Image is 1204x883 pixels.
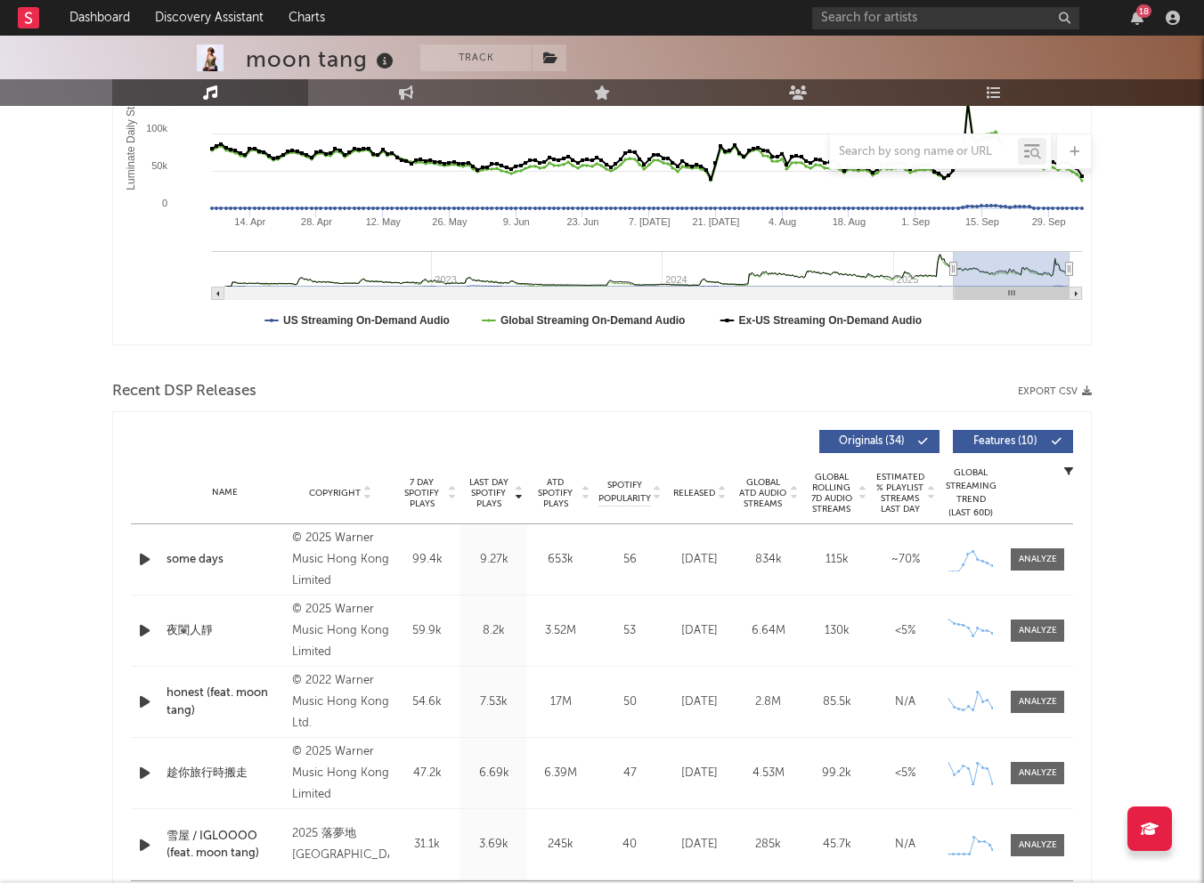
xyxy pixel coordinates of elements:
[598,693,661,711] div: 50
[146,123,167,134] text: 100k
[398,765,456,782] div: 47.2k
[366,216,402,227] text: 12. May
[500,314,686,327] text: Global Streaming On-Demand Audio
[673,488,715,498] span: Released
[167,622,283,640] a: 夜闌人靜
[465,477,512,509] span: Last Day Spotify Plays
[807,836,866,854] div: 45.7k
[830,145,1018,159] input: Search by song name or URL
[292,823,389,866] div: 2025 落夢地 [GEOGRAPHIC_DATA]
[398,836,456,854] div: 31.1k
[833,216,866,227] text: 18. Aug
[738,836,798,854] div: 285k
[167,486,283,499] div: Name
[283,314,450,327] text: US Streaming On-Demand Audio
[692,216,739,227] text: 21. [DATE]
[465,551,523,569] div: 9.27k
[738,765,798,782] div: 4.53M
[532,551,590,569] div: 653k
[769,216,796,227] text: 4. Aug
[1131,11,1143,25] button: 18
[532,836,590,854] div: 245k
[807,765,866,782] div: 99.2k
[807,472,856,514] span: Global Rolling 7D Audio Streams
[629,216,671,227] text: 7. [DATE]
[292,741,389,806] div: © 2025 Warner Music Hong Kong Limited
[167,765,283,782] a: 趁你旅行時搬走
[465,836,523,854] div: 3.69k
[670,693,729,711] div: [DATE]
[875,622,935,640] div: <5%
[875,765,935,782] div: <5%
[598,765,661,782] div: 47
[309,488,361,498] span: Copyright
[125,77,137,190] text: Luminate Daily Streams
[503,216,530,227] text: 9. Jun
[465,693,523,711] div: 7.53k
[819,430,940,453] button: Originals(34)
[432,216,468,227] text: 26. May
[875,472,924,514] span: Estimated % Playlist Streams Last Day
[670,551,729,569] div: [DATE]
[398,477,445,509] span: 7 Day Spotify Plays
[807,551,866,569] div: 115k
[532,622,590,640] div: 3.52M
[292,528,389,592] div: © 2025 Warner Music Hong Kong Limited
[112,381,256,402] span: Recent DSP Releases
[301,216,332,227] text: 28. Apr
[420,45,532,71] button: Track
[465,622,523,640] div: 8.2k
[246,45,398,74] div: moon tang
[965,216,999,227] text: 15. Sep
[532,477,579,509] span: ATD Spotify Plays
[812,7,1079,29] input: Search for artists
[1032,216,1066,227] text: 29. Sep
[292,670,389,734] div: © 2022 Warner Music Hong Kong Ltd.
[398,693,456,711] div: 54.6k
[738,477,787,509] span: Global ATD Audio Streams
[162,198,167,208] text: 0
[738,622,798,640] div: 6.64M
[532,765,590,782] div: 6.39M
[901,216,930,227] text: 1. Sep
[598,622,661,640] div: 53
[944,466,997,520] div: Global Streaming Trend (Last 60D)
[292,599,389,663] div: © 2025 Warner Music Hong Kong Limited
[1136,4,1151,18] div: 18
[739,314,923,327] text: Ex-US Streaming On-Demand Audio
[167,685,283,719] a: honest (feat. moon tang)
[398,622,456,640] div: 59.9k
[738,693,798,711] div: 2.8M
[831,436,913,447] span: Originals ( 34 )
[738,551,798,569] div: 834k
[465,765,523,782] div: 6.69k
[598,551,661,569] div: 56
[234,216,265,227] text: 14. Apr
[598,836,661,854] div: 40
[566,216,598,227] text: 23. Jun
[670,765,729,782] div: [DATE]
[670,836,729,854] div: [DATE]
[598,479,651,506] span: Spotify Popularity
[807,693,866,711] div: 85.5k
[167,551,283,569] a: some days
[875,551,935,569] div: ~ 70 %
[670,622,729,640] div: [DATE]
[875,693,935,711] div: N/A
[398,551,456,569] div: 99.4k
[953,430,1073,453] button: Features(10)
[532,693,590,711] div: 17M
[875,836,935,854] div: N/A
[807,622,866,640] div: 130k
[1018,386,1092,397] button: Export CSV
[167,828,283,863] a: 雪屋 / IGLOOOO (feat. moon tang)
[964,436,1046,447] span: Features ( 10 )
